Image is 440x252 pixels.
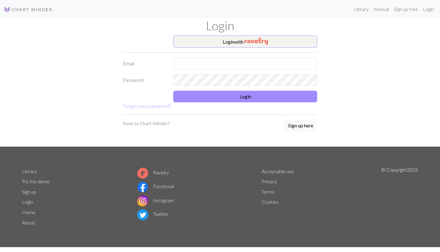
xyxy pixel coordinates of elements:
[137,183,174,189] a: Facebook
[22,220,35,225] a: About
[22,168,37,174] a: Library
[137,168,148,179] img: Ravelry logo
[391,3,420,15] a: Sign up free
[119,58,170,69] label: Email
[22,178,50,184] a: Try the demo
[119,74,170,86] label: Password
[244,38,268,45] img: Ravelry
[262,168,294,174] a: Acceptable use
[137,197,174,203] a: Instagram
[22,199,33,205] a: Login
[262,189,274,195] a: Terms
[262,178,277,184] a: Privacy
[420,3,436,15] a: Login
[284,120,317,131] button: Sign up here
[4,6,53,13] img: Logo
[123,103,170,109] a: Forgot your password?
[123,120,170,127] p: New to Chart Minder?
[137,181,148,192] img: Facebook logo
[262,199,279,205] a: Cookies
[137,211,168,217] a: Twitter
[173,91,317,102] button: Login
[137,195,148,206] img: Instagram logo
[371,3,391,15] a: Manual
[381,166,418,228] p: © Copyright 2025
[173,35,317,48] button: Loginwith
[18,18,422,33] h1: Login
[137,209,148,220] img: Twitter logo
[351,3,371,15] a: Library
[22,189,36,195] a: Sign up
[137,170,169,175] a: Ravelry
[22,209,35,215] a: Home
